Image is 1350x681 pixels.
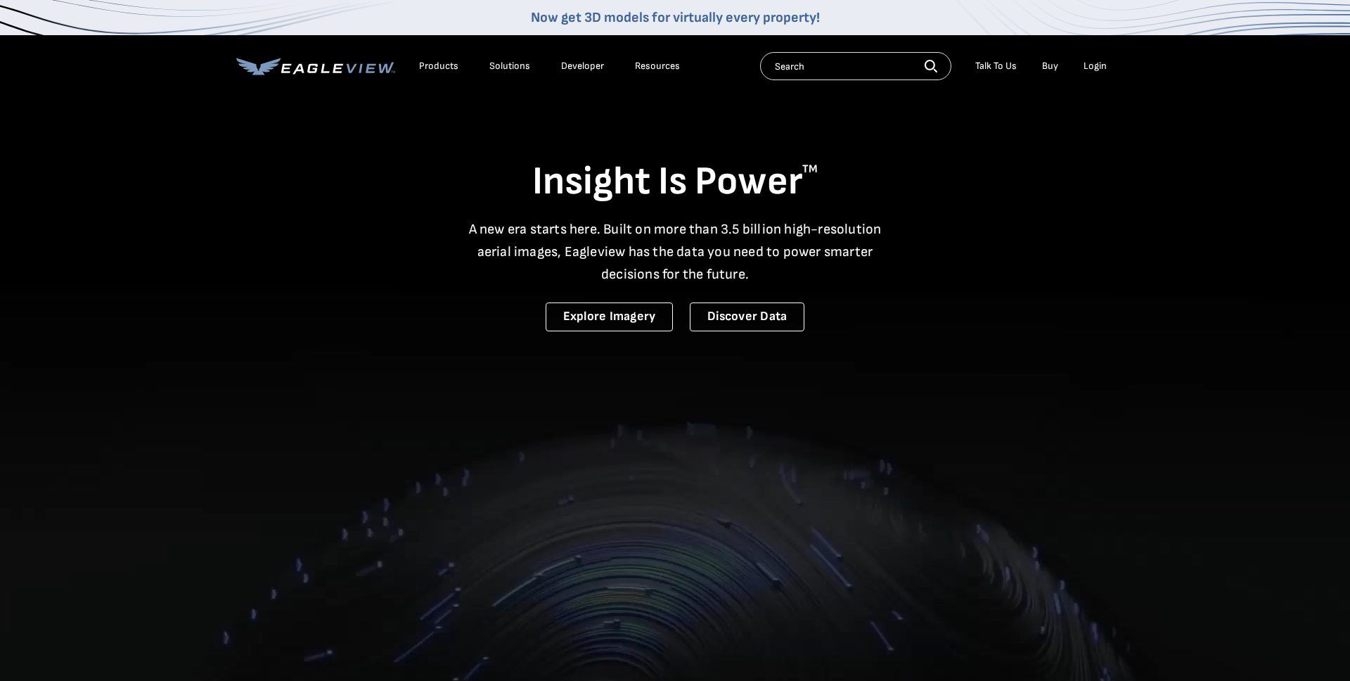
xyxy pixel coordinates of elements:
[760,52,951,80] input: Search
[489,60,530,72] div: Solutions
[802,163,818,176] sup: TM
[975,60,1017,72] div: Talk To Us
[460,218,890,286] p: A new era starts here. Built on more than 3.5 billion high-resolution aerial images, Eagleview ha...
[419,60,458,72] div: Products
[546,303,674,331] a: Explore Imagery
[1042,60,1058,72] a: Buy
[690,303,804,331] a: Discover Data
[635,60,680,72] div: Resources
[1084,60,1107,72] div: Login
[236,158,1114,207] h1: Insight Is Power
[561,60,604,72] a: Developer
[531,9,820,26] a: Now get 3D models for virtually every property!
